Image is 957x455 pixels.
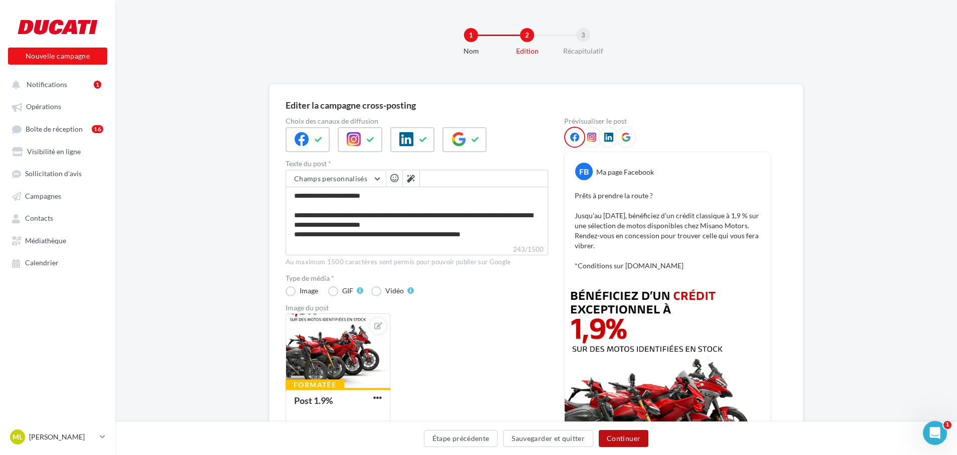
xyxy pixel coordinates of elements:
[25,192,61,200] span: Campagnes
[300,287,318,294] div: Image
[599,430,648,447] button: Continuer
[6,187,109,205] a: Campagnes
[6,164,109,182] a: Sollicitation d'avis
[25,259,59,267] span: Calendrier
[923,421,947,445] iframe: Intercom live chat
[25,236,66,245] span: Médiathèque
[342,287,353,294] div: GIF
[503,430,593,447] button: Sauvegarder et quitter
[576,28,590,42] div: 3
[26,103,61,111] span: Opérations
[439,46,503,56] div: Nom
[286,118,548,125] label: Choix des canaux de diffusion
[286,304,548,311] div: Image du post
[27,147,81,156] span: Visibilité en ligne
[6,231,109,249] a: Médiathèque
[424,430,498,447] button: Étape précédente
[6,209,109,227] a: Contacts
[6,75,105,93] button: Notifications 1
[943,421,951,429] span: 1
[286,101,416,110] div: Editer la campagne cross-posting
[575,191,760,271] p: Prêts à prendre la route ? Jusqu’au [DATE], bénéficiez d’un crédit classique à 1,9 % sur une séle...
[29,432,96,442] p: [PERSON_NAME]
[575,163,593,180] div: FB
[27,80,67,89] span: Notifications
[294,395,333,406] div: Post 1.9%
[8,48,107,65] button: Nouvelle campagne
[286,258,548,267] div: Au maximum 1500 caractères sont permis pour pouvoir publier sur Google
[385,287,404,294] div: Vidéo
[6,142,109,160] a: Visibilité en ligne
[551,46,615,56] div: Récapitulatif
[92,125,103,133] div: 16
[520,28,534,42] div: 2
[25,214,53,223] span: Contacts
[13,432,23,442] span: ML
[25,170,82,178] span: Sollicitation d'avis
[286,379,344,390] div: Formatée
[286,244,548,255] label: 243/1500
[6,253,109,271] a: Calendrier
[495,46,559,56] div: Edition
[26,125,83,133] span: Boîte de réception
[286,160,548,167] label: Texte du post *
[294,174,367,183] span: Champs personnalisés
[286,170,386,187] button: Champs personnalisés
[6,97,109,115] a: Opérations
[8,427,107,446] a: ML [PERSON_NAME]
[6,120,109,138] a: Boîte de réception16
[286,275,548,282] label: Type de média *
[464,28,478,42] div: 1
[94,81,101,89] div: 1
[564,118,771,125] div: Prévisualiser le post
[596,167,654,177] div: Ma page Facebook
